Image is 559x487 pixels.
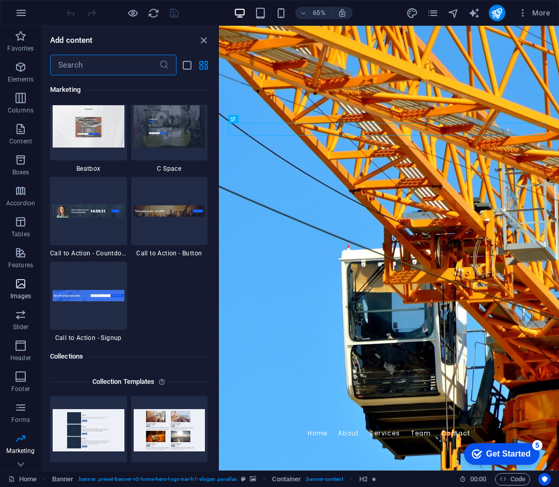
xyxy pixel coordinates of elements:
span: 00 00 [470,473,486,485]
button: list-view [181,59,193,71]
img: Bildschirmfotoam2019-06-19um12.08.31.png [53,290,124,301]
img: Screenshot_2019-06-19SitejetTemplate-BlankRedesign-Berlin.png [53,105,124,147]
button: Usercentrics [538,473,551,485]
span: Beatbox [50,165,127,173]
button: publish [489,5,505,21]
span: Call to Action - Button [131,249,208,257]
nav: breadcrumb [52,473,377,485]
h6: Collections [50,350,207,363]
div: Call to Action - Signup [50,262,127,342]
p: Accordion [6,199,35,207]
button: navigator [448,7,460,19]
i: This element contains a background [250,476,256,482]
button: Click here to leave preview mode and continue editing [126,7,139,19]
img: Bildschirmfotoam2019-06-19um12.08.35.png [134,205,205,217]
div: Get Started [30,11,75,21]
p: Forms [11,416,30,424]
p: Images [10,292,31,300]
a: Click to cancel selection. Double-click to open Pages [8,473,37,485]
i: Design (Ctrl+Alt+Y) [406,7,418,19]
button: pages [427,7,439,19]
img: Screenshot_2019-06-19SitejetTemplate-BlankRedesign-Berlin.jpg [134,105,205,147]
i: AI Writer [468,7,480,19]
div: C Space [131,92,208,173]
img: Bildschirmfotoam2019-06-19um12.08.42.png [53,204,124,218]
span: Click to select. Double-click to edit [52,473,74,485]
span: . banner-content [305,473,343,485]
div: Call to Action - Button [131,177,208,257]
span: . banner .preset-banner-v3-home-hero-logo-nav-h1-slogan .parallax [77,473,237,485]
div: Beatbox [50,92,127,173]
i: Navigator [448,7,459,19]
i: Publish [491,7,503,19]
i: Element contains an animation [372,476,376,482]
span: More [518,8,550,18]
p: Tables [11,230,30,238]
div: Get Started 5 items remaining, 0% complete [8,5,84,27]
i: This element is a customizable preset [241,476,246,482]
p: Header [10,354,31,362]
button: close panel [197,34,210,46]
button: text_generator [468,7,481,19]
span: Click to select. Double-click to edit [272,473,301,485]
p: Favorites [7,44,34,53]
span: Call to Action - Signup [50,334,127,342]
button: More [514,5,554,21]
button: design [406,7,419,19]
p: Content [9,137,32,145]
i: On resize automatically adjust zoom level to fit chosen device. [338,8,347,18]
input: Search [50,55,159,75]
p: Slider [13,323,29,331]
span: C Space [131,165,208,173]
span: : [477,475,479,483]
h6: Session time [459,473,487,485]
p: Footer [11,385,30,393]
h6: Add content [50,34,93,46]
div: Call to Action - Countdown [50,177,127,257]
p: Boxes [12,168,29,176]
i: Each template - except the Collections listing - comes with a preconfigured design and collection... [158,376,169,388]
h6: Marketing [50,84,207,96]
h6: 65% [311,7,327,19]
p: Features [8,261,33,269]
span: Click to select. Double-click to edit [359,473,368,485]
p: Elements [8,75,34,84]
button: reload [147,7,159,19]
div: 5 [76,2,87,12]
button: 65% [295,7,332,19]
i: Reload page [148,7,159,19]
span: Call to Action - Countdown [50,249,127,257]
button: Code [495,473,530,485]
p: Columns [8,106,34,115]
img: blog_extension.jpg [134,409,205,451]
p: Marketing [6,447,35,455]
i: Pages (Ctrl+Alt+S) [427,7,439,19]
span: Code [500,473,525,485]
img: wireframe_extension.jpg [53,409,124,451]
button: grid-view [197,59,210,71]
h6: Collection Templates [88,376,159,388]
